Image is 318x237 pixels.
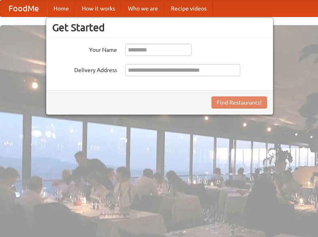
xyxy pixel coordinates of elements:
[52,44,117,54] label: Your Name
[52,64,117,74] label: Delivery Address
[211,96,267,109] button: Find Restaurants!
[75,0,122,17] a: How it works
[52,21,267,34] h3: Get Started
[47,0,75,17] a: Home
[0,0,47,17] a: FoodMe
[164,0,213,17] a: Recipe videos
[122,0,164,17] a: Who we are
